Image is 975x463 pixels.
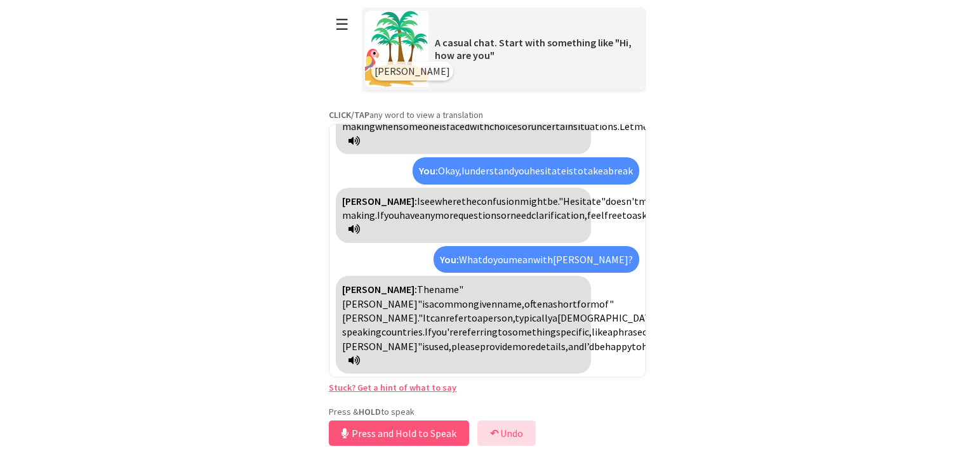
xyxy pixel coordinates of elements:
span: please [451,340,480,353]
span: [DEMOGRAPHIC_DATA], [557,311,662,324]
span: clarification, [531,209,587,221]
span: ask! [632,209,649,221]
span: a [429,297,434,310]
strong: [PERSON_NAME]: [342,283,417,296]
span: a [552,311,557,324]
span: any [420,209,435,221]
span: or [501,209,510,221]
span: a [607,325,613,338]
span: to [498,325,508,338]
span: you [493,253,508,266]
span: have [399,209,420,221]
span: of [599,297,609,310]
span: provide [480,340,512,353]
span: typically [515,311,552,324]
span: name [434,283,459,296]
span: with [470,120,489,133]
span: to [622,209,632,221]
span: [PERSON_NAME]? [553,253,633,266]
span: questions [458,209,501,221]
span: Let [620,120,634,133]
div: Click to translate [336,188,591,243]
span: you [384,209,399,221]
span: or [522,120,531,133]
span: with [533,253,553,266]
span: or [642,325,652,338]
span: [PERSON_NAME] [375,65,450,77]
button: Press and Hold to Speak [329,421,469,446]
span: take [583,164,603,177]
span: specific, [556,325,592,338]
p: any word to view a translation [329,109,646,121]
span: understand [465,164,514,177]
span: someone [399,120,439,133]
span: like [592,325,607,338]
span: the [461,195,477,207]
span: more [512,340,536,353]
span: might [520,195,547,207]
span: is [422,297,429,310]
span: phrase [613,325,642,338]
strong: You: [440,253,459,266]
strong: HOLD [359,406,381,417]
span: situations. [573,120,620,133]
span: form [577,297,599,310]
span: often [524,297,548,310]
span: "[PERSON_NAME]" [342,325,729,352]
span: hesitate [529,164,566,177]
span: countries. [381,325,425,338]
div: Click to translate [434,246,639,273]
span: be. [547,195,559,207]
span: name, [497,297,524,310]
span: you [514,164,529,177]
span: I [461,164,465,177]
span: free [604,209,622,221]
span: uncertain [531,120,573,133]
span: mean [508,253,533,266]
span: a [603,164,608,177]
span: I’d [584,340,594,353]
span: I [417,195,420,207]
span: English-speaking [342,311,777,338]
span: used, [429,340,451,353]
span: is [439,120,446,133]
p: Press & to speak [329,406,646,417]
span: "[PERSON_NAME]" [342,283,463,310]
span: common [434,297,474,310]
span: It [423,311,430,324]
span: see [420,195,435,207]
span: feel [587,209,604,221]
span: to [632,340,642,353]
a: Stuck? Get a hint of what to say [329,382,456,393]
span: break [608,164,633,177]
span: need [510,209,531,221]
div: Click to translate [413,157,639,184]
span: and [568,340,584,353]
span: something [508,325,556,338]
span: short [553,297,577,310]
button: ↶Undo [477,421,536,446]
span: mean [639,195,663,207]
span: do [482,253,493,266]
span: details, [536,340,568,353]
span: a [548,297,553,310]
span: is [566,164,573,177]
span: be [594,340,605,353]
span: What [459,253,482,266]
span: more [435,209,458,221]
span: person, [482,311,515,324]
span: "[PERSON_NAME]." [342,297,614,324]
span: If [377,209,384,221]
span: happy [605,340,632,353]
span: refer [446,311,467,324]
span: If [425,325,432,338]
span: is [422,340,429,353]
span: doesn't [606,195,639,207]
span: The [417,283,434,296]
strong: You: [419,164,438,177]
span: you're [432,325,458,338]
b: ↶ [490,427,498,440]
span: choices [489,120,522,133]
span: confusion [477,195,520,207]
span: faced [446,120,470,133]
